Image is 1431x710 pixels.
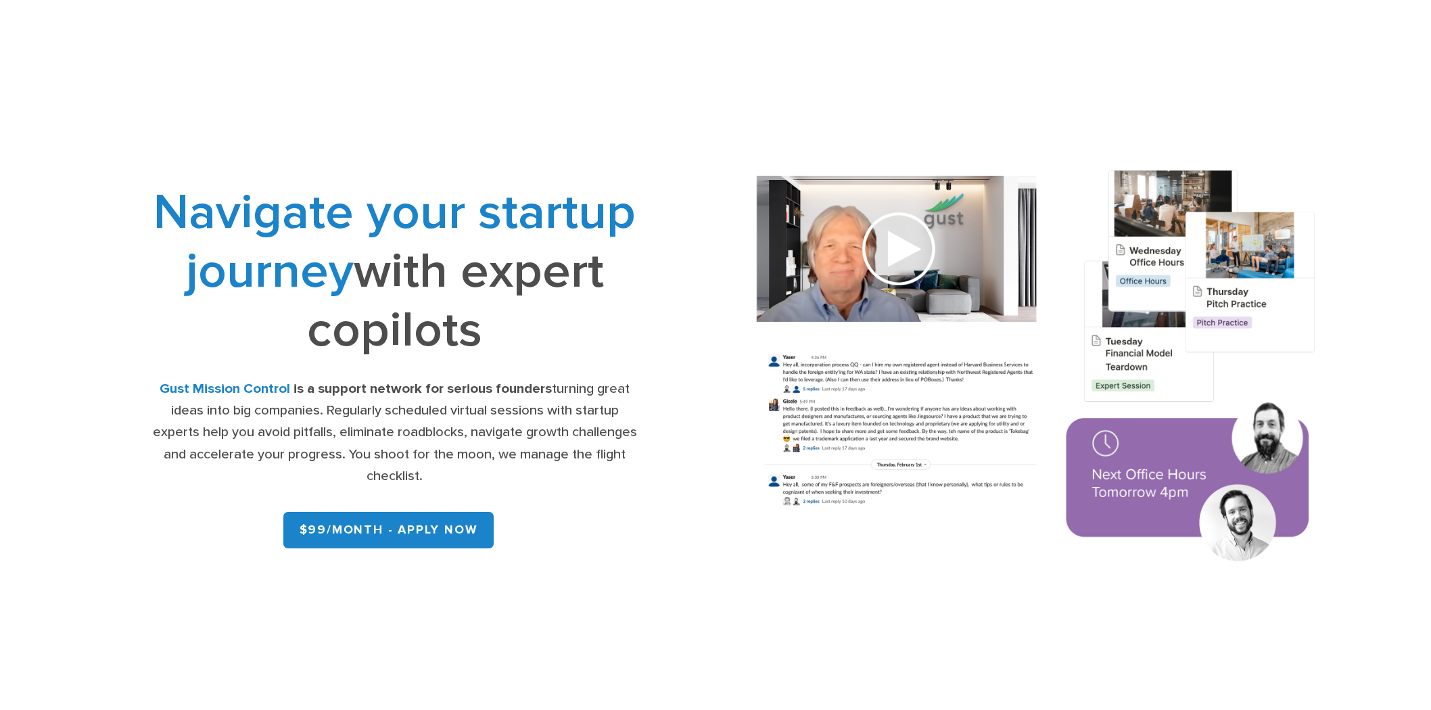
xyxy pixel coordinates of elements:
span: Navigate your startup journey [154,183,636,301]
div: turning great ideas into big companies. Regularly scheduled virtual sessions with startup experts... [147,378,642,488]
h1: with expert copilots [147,183,642,360]
img: Composition of calendar events, a video call presentation, and chat rooms [727,147,1346,590]
strong: is a support network for serious founders [294,381,552,397]
strong: Gust Mission Control [160,381,290,397]
a: $99/month - APPLY NOW [283,512,494,548]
